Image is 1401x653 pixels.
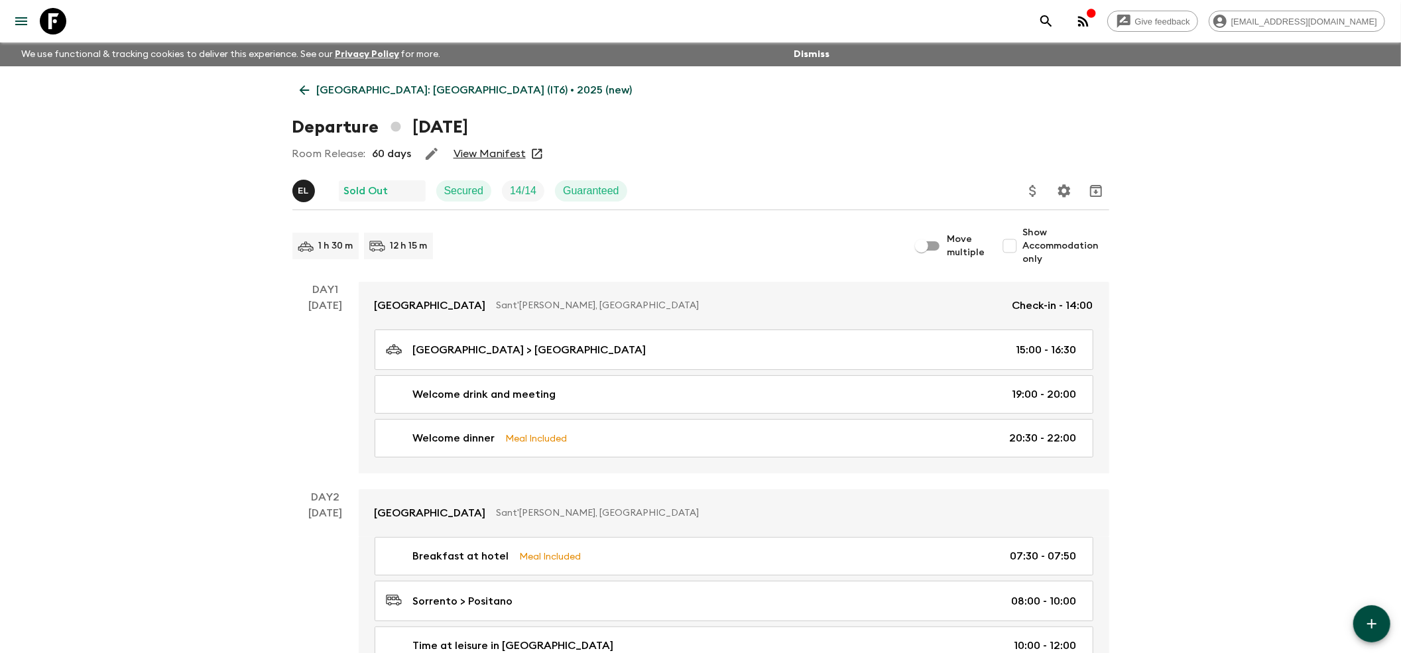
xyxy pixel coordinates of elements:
div: [EMAIL_ADDRESS][DOMAIN_NAME] [1209,11,1385,32]
button: search adventures [1033,8,1060,34]
div: [DATE] [308,298,342,473]
div: Trip Fill [502,180,544,202]
p: 15:00 - 16:30 [1016,342,1077,358]
p: Sant'[PERSON_NAME], [GEOGRAPHIC_DATA] [497,506,1083,520]
span: Show Accommodation only [1023,226,1109,266]
a: Sorrento > Positano08:00 - 10:00 [375,581,1093,621]
span: Give feedback [1128,17,1197,27]
a: Give feedback [1107,11,1198,32]
button: EL [292,180,318,202]
p: [GEOGRAPHIC_DATA]: [GEOGRAPHIC_DATA] (IT6) • 2025 (new) [317,82,633,98]
p: Breakfast at hotel [413,548,509,564]
div: Secured [436,180,492,202]
p: E L [298,186,309,196]
a: [GEOGRAPHIC_DATA]: [GEOGRAPHIC_DATA] (IT6) • 2025 (new) [292,77,640,103]
p: Meal Included [506,431,568,445]
p: 20:30 - 22:00 [1010,430,1077,446]
button: menu [8,8,34,34]
p: 12 h 15 m [391,239,428,253]
button: Archive (Completed, Cancelled or Unsynced Departures only) [1083,178,1109,204]
button: Update Price, Early Bird Discount and Costs [1020,178,1046,204]
p: 14 / 14 [510,183,536,199]
p: Secured [444,183,484,199]
p: 60 days [373,146,412,162]
p: [GEOGRAPHIC_DATA] > [GEOGRAPHIC_DATA] [413,342,646,358]
p: 07:30 - 07:50 [1010,548,1077,564]
p: We use functional & tracking cookies to deliver this experience. See our for more. [16,42,446,66]
p: 19:00 - 20:00 [1012,386,1077,402]
p: Guaranteed [563,183,619,199]
p: Check-in - 14:00 [1012,298,1093,314]
a: Welcome drink and meeting19:00 - 20:00 [375,375,1093,414]
p: 08:00 - 10:00 [1012,593,1077,609]
a: [GEOGRAPHIC_DATA] > [GEOGRAPHIC_DATA]15:00 - 16:30 [375,329,1093,370]
button: Settings [1051,178,1077,204]
a: [GEOGRAPHIC_DATA]Sant'[PERSON_NAME], [GEOGRAPHIC_DATA]Check-in - 14:00 [359,282,1109,329]
p: Sorrento > Positano [413,593,513,609]
span: [EMAIL_ADDRESS][DOMAIN_NAME] [1224,17,1384,27]
p: Day 1 [292,282,359,298]
span: Eleonora Longobardi [292,184,318,194]
p: Room Release: [292,146,366,162]
p: Sold Out [344,183,389,199]
p: [GEOGRAPHIC_DATA] [375,298,486,314]
a: Breakfast at hotelMeal Included07:30 - 07:50 [375,537,1093,575]
p: Welcome dinner [413,430,495,446]
a: Welcome dinnerMeal Included20:30 - 22:00 [375,419,1093,457]
a: Privacy Policy [335,50,399,59]
a: [GEOGRAPHIC_DATA]Sant'[PERSON_NAME], [GEOGRAPHIC_DATA] [359,489,1109,537]
button: Dismiss [790,45,833,64]
p: Sant'[PERSON_NAME], [GEOGRAPHIC_DATA] [497,299,1002,312]
p: Day 2 [292,489,359,505]
p: [GEOGRAPHIC_DATA] [375,505,486,521]
p: 1 h 30 m [319,239,353,253]
p: Meal Included [520,549,581,564]
a: View Manifest [454,147,526,160]
p: Welcome drink and meeting [413,386,556,402]
h1: Departure [DATE] [292,114,468,141]
span: Move multiple [947,233,986,259]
